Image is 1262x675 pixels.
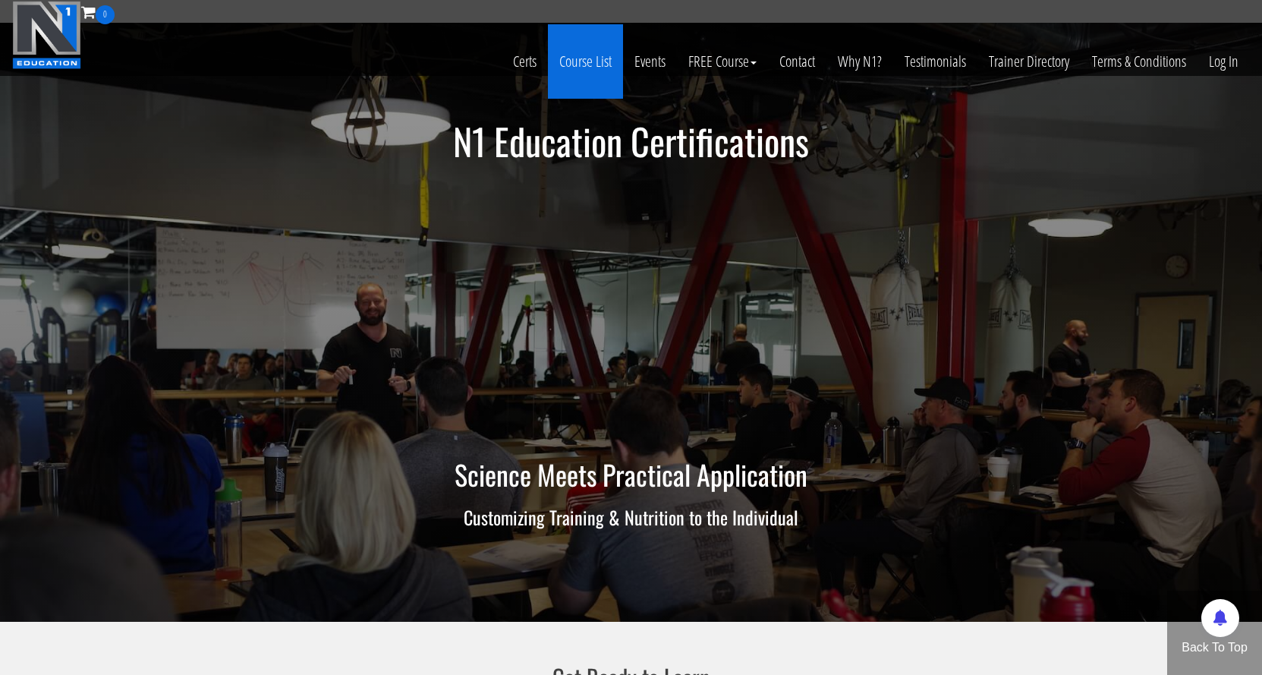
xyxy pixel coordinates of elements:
[96,5,115,24] span: 0
[548,24,623,99] a: Course List
[677,24,768,99] a: FREE Course
[1081,24,1197,99] a: Terms & Conditions
[1197,24,1250,99] a: Log In
[81,2,115,22] a: 0
[502,24,548,99] a: Certs
[826,24,893,99] a: Why N1?
[977,24,1081,99] a: Trainer Directory
[893,24,977,99] a: Testimonials
[12,1,81,69] img: n1-education
[187,507,1075,527] h3: Customizing Training & Nutrition to the Individual
[187,459,1075,490] h2: Science Meets Practical Application
[623,24,677,99] a: Events
[768,24,826,99] a: Contact
[187,121,1075,162] h1: N1 Education Certifications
